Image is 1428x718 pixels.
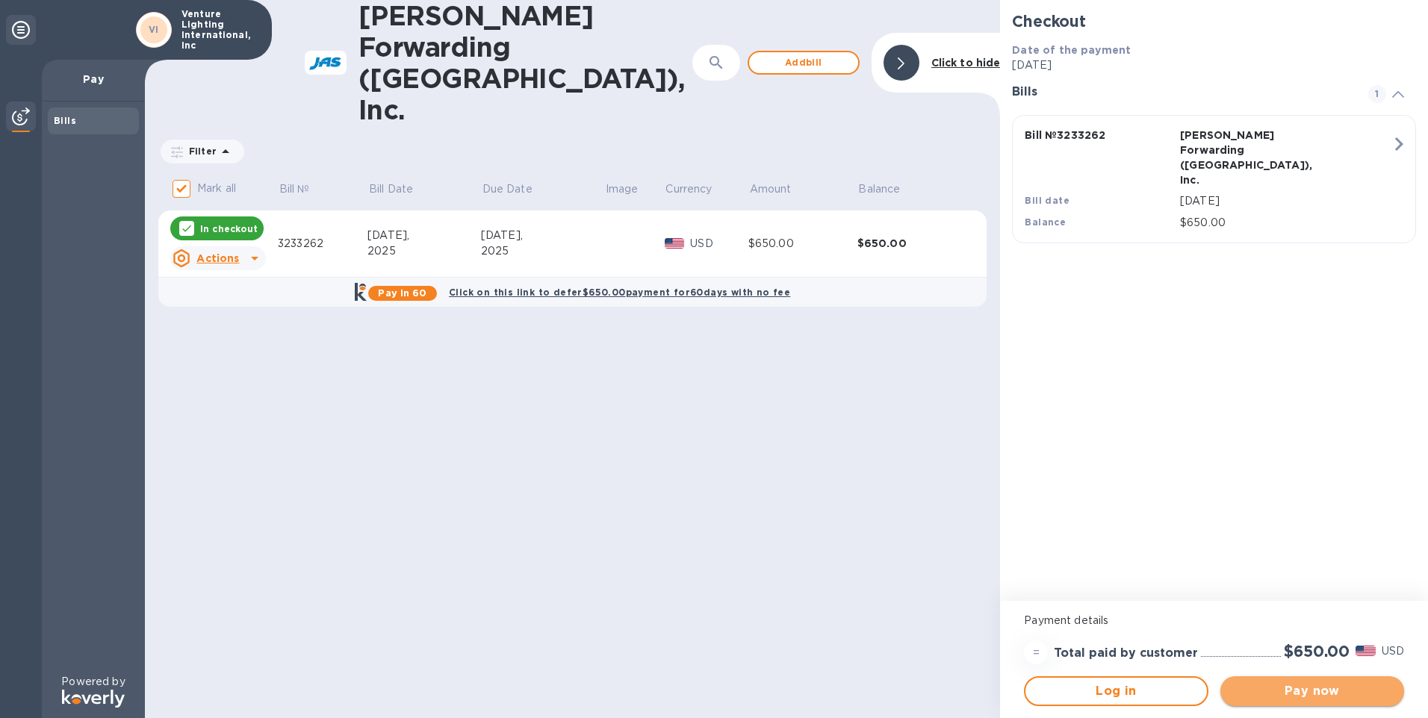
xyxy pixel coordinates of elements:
[606,181,639,197] p: Image
[278,236,367,252] div: 3233262
[858,181,919,197] span: Balance
[857,236,966,251] div: $650.00
[1220,676,1404,706] button: Pay now
[665,181,712,197] p: Currency
[1012,44,1131,56] b: Date of the payment
[54,115,76,126] b: Bills
[748,236,857,252] div: $650.00
[1037,682,1194,700] span: Log in
[750,181,811,197] span: Amount
[761,54,846,72] span: Add bill
[54,72,133,87] p: Pay
[1012,85,1350,99] h3: Bills
[378,287,426,299] b: Pay in 60
[748,51,860,75] button: Addbill
[481,228,604,243] div: [DATE],
[369,181,413,197] p: Bill Date
[196,252,239,264] u: Actions
[1284,642,1350,661] h2: $650.00
[750,181,792,197] p: Amount
[1025,216,1066,228] b: Balance
[1382,643,1404,659] p: USD
[62,690,125,708] img: Logo
[690,236,748,252] p: USD
[279,181,310,197] p: Bill №
[1024,676,1208,706] button: Log in
[482,181,552,197] span: Due Date
[367,243,481,259] div: 2025
[369,181,432,197] span: Bill Date
[858,181,900,197] p: Balance
[1180,128,1329,187] p: [PERSON_NAME] Forwarding ([GEOGRAPHIC_DATA]), Inc.
[1024,640,1048,664] div: =
[1232,682,1392,700] span: Pay now
[482,181,533,197] p: Due Date
[279,181,329,197] span: Bill №
[1012,57,1416,73] p: [DATE]
[665,238,685,249] img: USD
[481,243,604,259] div: 2025
[1025,128,1174,143] p: Bill № 3233262
[1012,12,1416,31] h2: Checkout
[931,57,1001,69] b: Click to hide
[1356,646,1376,656] img: USD
[1025,195,1070,206] b: Bill date
[1054,646,1198,661] h3: Total paid by customer
[449,287,790,298] b: Click on this link to defer $650.00 payment for 60 days with no fee
[1180,215,1391,231] p: $650.00
[1012,115,1416,243] button: Bill №3233262[PERSON_NAME] Forwarding ([GEOGRAPHIC_DATA]), Inc.Bill date[DATE]Balance$650.00
[149,24,159,35] b: VI
[181,9,256,51] p: Venture Lighting International, Inc
[200,222,258,235] p: In checkout
[197,181,236,196] p: Mark all
[1368,85,1386,103] span: 1
[1180,193,1391,209] p: [DATE]
[61,674,125,690] p: Powered by
[1024,613,1404,628] p: Payment details
[367,228,481,243] div: [DATE],
[183,145,217,157] p: Filter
